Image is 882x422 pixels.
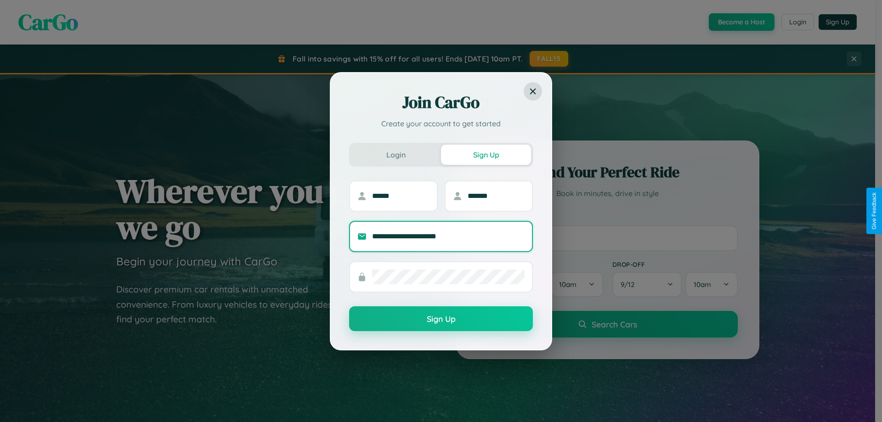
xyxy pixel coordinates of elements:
h2: Join CarGo [349,91,533,113]
p: Create your account to get started [349,118,533,129]
button: Sign Up [441,145,531,165]
div: Give Feedback [871,192,877,230]
button: Sign Up [349,306,533,331]
button: Login [351,145,441,165]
